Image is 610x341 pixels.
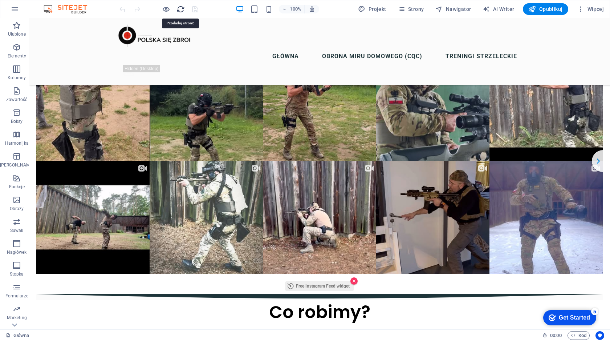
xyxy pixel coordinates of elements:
[309,6,315,12] i: Po zmianie rozmiaru automatycznie dostosowuje poziom powiększenia do wybranego urządzenia.
[574,3,607,15] button: Więcej
[10,228,24,233] p: Suwak
[10,271,24,277] p: Stopka
[6,97,27,103] p: Zawartość
[542,331,562,340] h6: Czas sesji
[432,3,474,15] button: Nawigator
[279,5,305,13] button: 100%
[9,184,25,190] p: Funkcje
[162,5,170,13] button: Kliknij tutaj, aby wyjść z trybu podglądu i kontynuować edycję
[523,3,568,15] button: Opublikuj
[555,333,556,338] span: :
[5,293,28,299] p: Formularze
[529,5,562,13] span: Opublikuj
[480,3,517,15] button: AI Writer
[176,5,185,13] button: reload
[577,5,604,13] span: Więcej
[11,119,23,124] p: Boksy
[8,53,26,59] p: Elementy
[10,206,24,212] p: Obrazy
[395,3,427,15] button: Strony
[6,331,29,340] a: Kliknij, aby anulować zaznaczenie. Kliknij dwukrotnie, aby otworzyć Strony
[355,3,389,15] button: Projekt
[8,31,26,37] p: Ulubione
[563,132,585,154] button: Next slide
[8,75,26,81] p: Kolumny
[290,5,301,13] h6: 100%
[7,249,27,255] p: Nagłówek
[355,3,389,15] div: Projekt (Ctrl+Alt+Y)
[595,331,604,340] button: Usercentrics
[571,331,586,340] span: Kod
[21,8,53,15] div: Get Started
[54,1,61,9] div: 5
[6,4,59,19] div: Get Started 5 items remaining, 0% complete
[483,5,514,13] span: AI Writer
[7,315,27,321] p: Marketing
[435,5,471,13] span: Nawigator
[42,5,96,13] img: Editor Logo
[550,331,561,340] span: 00 00
[5,140,29,146] p: Harmonijka
[568,331,590,340] button: Kod
[358,5,386,13] span: Projekt
[398,5,424,13] span: Strony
